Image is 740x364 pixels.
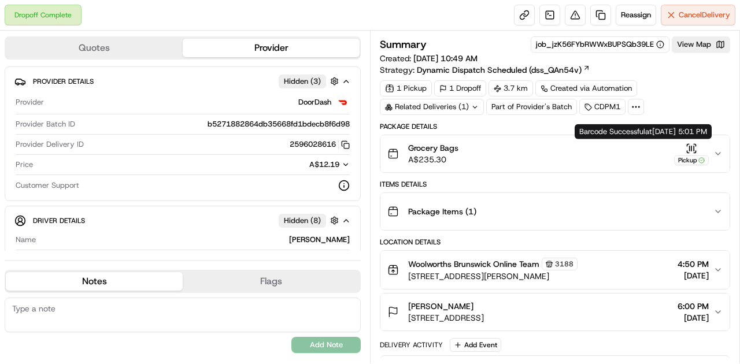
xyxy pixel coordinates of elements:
[380,193,730,230] button: Package Items (1)
[413,53,478,64] span: [DATE] 10:49 AM
[16,119,75,129] span: Provider Batch ID
[678,312,709,324] span: [DATE]
[380,99,484,115] div: Related Deliveries (1)
[380,251,730,289] button: Woolworths Brunswick Online Team3188[STREET_ADDRESS][PERSON_NAME]4:50 PM[DATE]
[33,77,94,86] span: Provider Details
[679,10,730,20] span: Cancel Delivery
[380,340,443,350] div: Delivery Activity
[380,237,730,247] div: Location Details
[284,216,321,226] span: Hidden ( 8 )
[616,5,656,25] button: Reassign
[336,95,350,109] img: doordash_logo_v2.png
[183,39,360,57] button: Provider
[489,80,533,96] div: 3.7 km
[298,97,331,107] span: DoorDash
[380,122,730,131] div: Package Details
[380,39,427,50] h3: Summary
[536,39,664,50] button: job_jzK56FYbRWWxBUPSQb39LE
[14,211,351,230] button: Driver DetailsHidden (8)
[279,74,342,88] button: Hidden (3)
[14,72,351,91] button: Provider DetailsHidden (3)
[555,259,573,269] span: 3188
[408,312,484,324] span: [STREET_ADDRESS]
[674,143,709,165] button: Pickup
[434,80,486,96] div: 1 Dropoff
[279,213,342,228] button: Hidden (8)
[380,53,478,64] span: Created:
[248,159,350,170] button: A$12.19
[408,300,473,312] span: [PERSON_NAME]
[380,64,590,76] div: Strategy:
[417,64,590,76] a: Dynamic Dispatch Scheduled (dss_QAn54v)
[535,80,637,96] a: Created via Automation
[408,258,539,270] span: Woolworths Brunswick Online Team
[380,80,432,96] div: 1 Pickup
[16,180,79,191] span: Customer Support
[380,294,730,330] button: [PERSON_NAME][STREET_ADDRESS]6:00 PM[DATE]
[284,76,321,87] span: Hidden ( 3 )
[309,159,339,169] span: A$12.19
[674,155,709,165] div: Pickup
[678,300,709,312] span: 6:00 PM
[408,142,458,154] span: Grocery Bags
[408,154,458,165] span: A$235.30
[408,270,578,282] span: [STREET_ADDRESS][PERSON_NAME]
[579,99,626,115] div: CDPM1
[678,258,709,270] span: 4:50 PM
[417,64,582,76] span: Dynamic Dispatch Scheduled (dss_QAn54v)
[645,127,707,136] span: at [DATE] 5:01 PM
[290,139,350,150] button: 2596028616
[661,5,735,25] button: CancelDelivery
[621,10,651,20] span: Reassign
[6,39,183,57] button: Quotes
[16,159,33,170] span: Price
[450,338,501,352] button: Add Event
[575,124,712,139] div: Barcode Successful
[16,235,36,245] span: Name
[16,97,44,107] span: Provider
[208,119,350,129] span: b5271882864db35668fd1bdecb8f6d98
[16,139,84,150] span: Provider Delivery ID
[672,36,730,53] button: View Map
[40,235,350,245] div: [PERSON_NAME]
[6,272,183,291] button: Notes
[678,270,709,281] span: [DATE]
[183,272,360,291] button: Flags
[408,206,476,217] span: Package Items ( 1 )
[33,216,85,225] span: Driver Details
[380,135,730,172] button: Grocery BagsA$235.30Pickup
[380,180,730,189] div: Items Details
